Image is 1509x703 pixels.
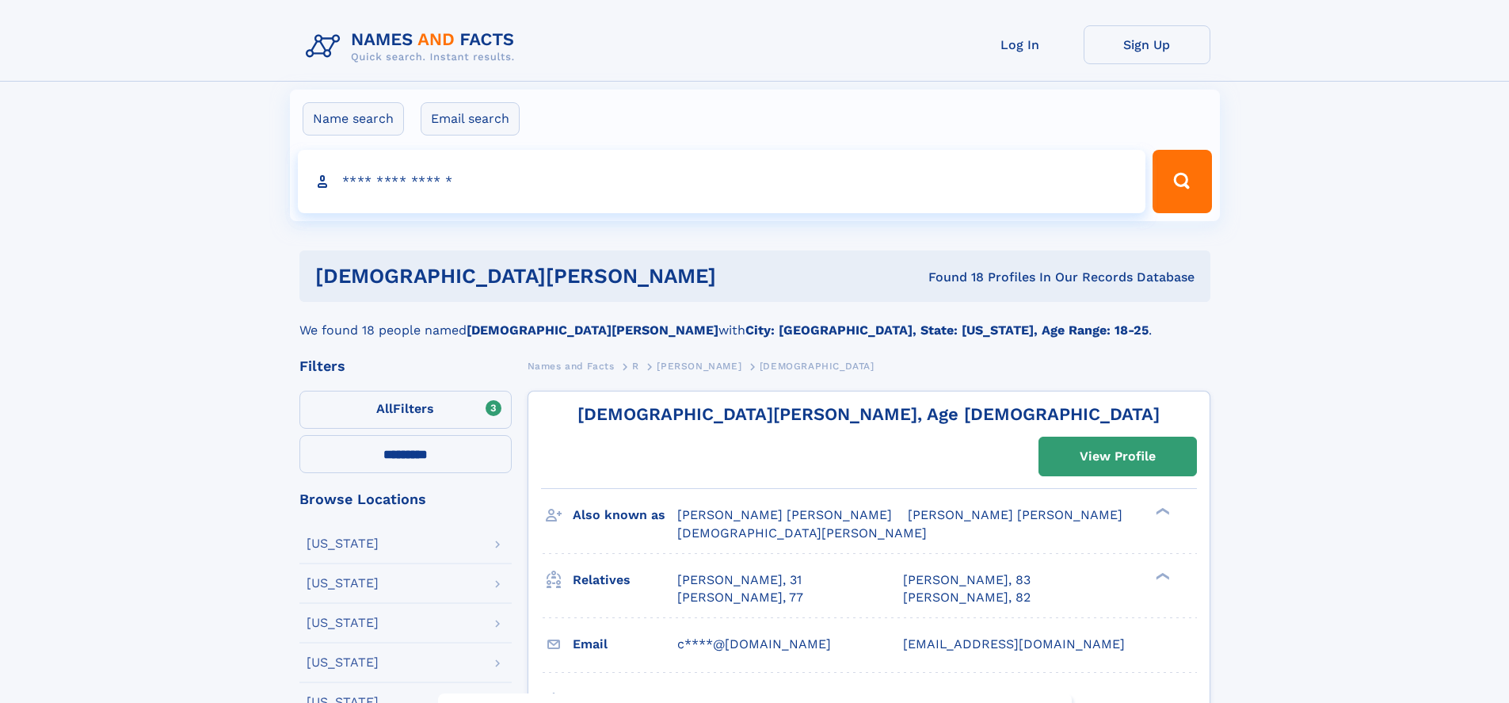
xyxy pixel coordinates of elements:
[677,571,802,589] a: [PERSON_NAME], 31
[822,269,1195,286] div: Found 18 Profiles In Our Records Database
[677,507,892,522] span: [PERSON_NAME] [PERSON_NAME]
[573,631,677,658] h3: Email
[903,571,1031,589] a: [PERSON_NAME], 83
[573,567,677,594] h3: Relatives
[421,102,520,136] label: Email search
[632,356,639,376] a: R
[1084,25,1210,64] a: Sign Up
[299,302,1210,340] div: We found 18 people named with .
[303,102,404,136] label: Name search
[903,589,1031,606] a: [PERSON_NAME], 82
[298,150,1146,213] input: search input
[677,525,927,541] span: [DEMOGRAPHIC_DATA][PERSON_NAME]
[745,323,1149,338] b: City: [GEOGRAPHIC_DATA], State: [US_STATE], Age Range: 18-25
[376,401,393,416] span: All
[657,361,741,372] span: [PERSON_NAME]
[677,589,803,606] a: [PERSON_NAME], 77
[467,323,718,338] b: [DEMOGRAPHIC_DATA][PERSON_NAME]
[1039,437,1196,476] a: View Profile
[299,391,512,429] label: Filters
[632,361,639,372] span: R
[528,356,615,376] a: Names and Facts
[573,502,677,529] h3: Also known as
[315,266,822,286] h1: [DEMOGRAPHIC_DATA][PERSON_NAME]
[1152,571,1171,581] div: ❯
[299,359,512,373] div: Filters
[1152,506,1171,517] div: ❯
[299,492,512,506] div: Browse Locations
[577,404,1160,424] a: [DEMOGRAPHIC_DATA][PERSON_NAME], Age [DEMOGRAPHIC_DATA]
[760,361,875,372] span: [DEMOGRAPHIC_DATA]
[1153,150,1211,213] button: Search Button
[307,577,379,590] div: [US_STATE]
[299,25,528,68] img: Logo Names and Facts
[657,356,741,376] a: [PERSON_NAME]
[307,617,379,629] div: [US_STATE]
[908,507,1122,522] span: [PERSON_NAME] [PERSON_NAME]
[307,656,379,669] div: [US_STATE]
[1080,438,1156,475] div: View Profile
[957,25,1084,64] a: Log In
[307,537,379,550] div: [US_STATE]
[903,636,1125,651] span: [EMAIL_ADDRESS][DOMAIN_NAME]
